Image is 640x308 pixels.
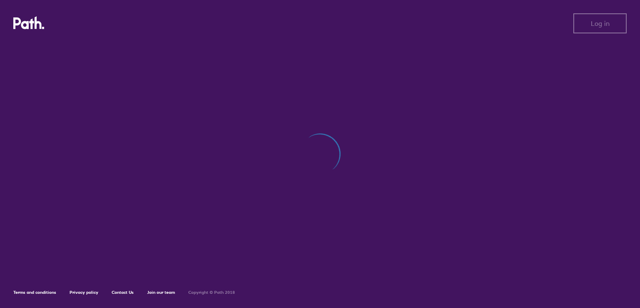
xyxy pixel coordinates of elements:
[188,290,235,295] h6: Copyright © Path 2018
[147,290,175,295] a: Join our team
[573,13,627,33] button: Log in
[591,20,610,27] span: Log in
[70,290,98,295] a: Privacy policy
[13,290,56,295] a: Terms and conditions
[112,290,134,295] a: Contact Us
